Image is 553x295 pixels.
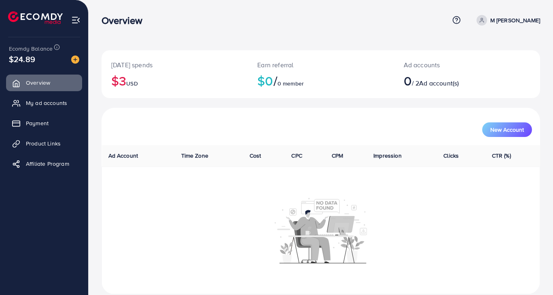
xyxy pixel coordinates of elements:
span: $24.89 [9,53,35,65]
span: CTR (%) [492,152,511,160]
img: menu [71,15,81,25]
span: Ad Account [108,152,138,160]
span: USD [126,79,138,88]
img: logo [8,11,63,24]
span: Cost [250,152,261,160]
h3: Overview [102,15,149,26]
p: Earn referral [257,60,384,70]
a: My ad accounts [6,95,82,111]
span: Product Links [26,139,61,147]
h2: $0 [257,73,384,88]
span: Clicks [443,152,459,160]
a: Affiliate Program [6,156,82,172]
span: Ad account(s) [419,79,459,88]
a: M [PERSON_NAME] [473,15,540,26]
iframe: Chat [519,259,547,289]
span: / [273,71,278,90]
span: 0 [404,71,412,90]
span: CPM [332,152,343,160]
h2: $3 [111,73,238,88]
p: [DATE] spends [111,60,238,70]
span: New Account [490,127,524,133]
p: Ad accounts [404,60,494,70]
span: Impression [373,152,402,160]
span: Overview [26,79,50,87]
h2: / 2 [404,73,494,88]
span: Ecomdy Balance [9,45,53,53]
span: CPC [291,152,302,160]
img: No account [275,197,367,263]
img: image [71,56,79,64]
span: Affiliate Program [26,160,69,168]
span: My ad accounts [26,99,67,107]
span: Payment [26,119,49,127]
span: Time Zone [181,152,208,160]
span: 0 member [278,79,304,88]
a: Product Links [6,135,82,152]
p: M [PERSON_NAME] [490,15,540,25]
a: Overview [6,75,82,91]
button: New Account [482,122,532,137]
a: Payment [6,115,82,131]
